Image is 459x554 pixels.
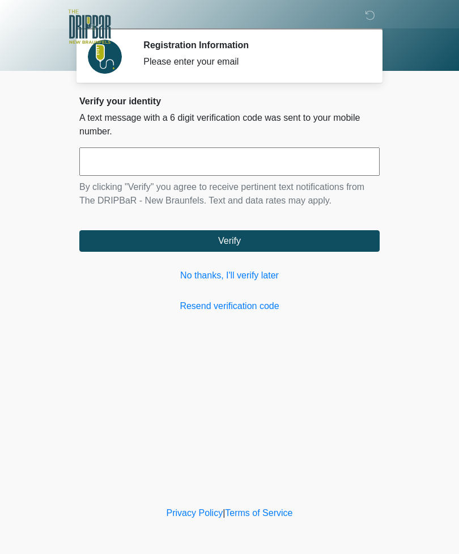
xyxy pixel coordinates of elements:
[79,96,380,107] h2: Verify your identity
[88,40,122,74] img: Agent Avatar
[143,55,363,69] div: Please enter your email
[79,299,380,313] a: Resend verification code
[225,508,292,518] a: Terms of Service
[79,230,380,252] button: Verify
[79,180,380,208] p: By clicking "Verify" you agree to receive pertinent text notifications from The DRIPBaR - New Bra...
[223,508,225,518] a: |
[68,9,111,45] img: The DRIPBaR - New Braunfels Logo
[79,269,380,282] a: No thanks, I'll verify later
[79,111,380,138] p: A text message with a 6 digit verification code was sent to your mobile number.
[167,508,223,518] a: Privacy Policy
